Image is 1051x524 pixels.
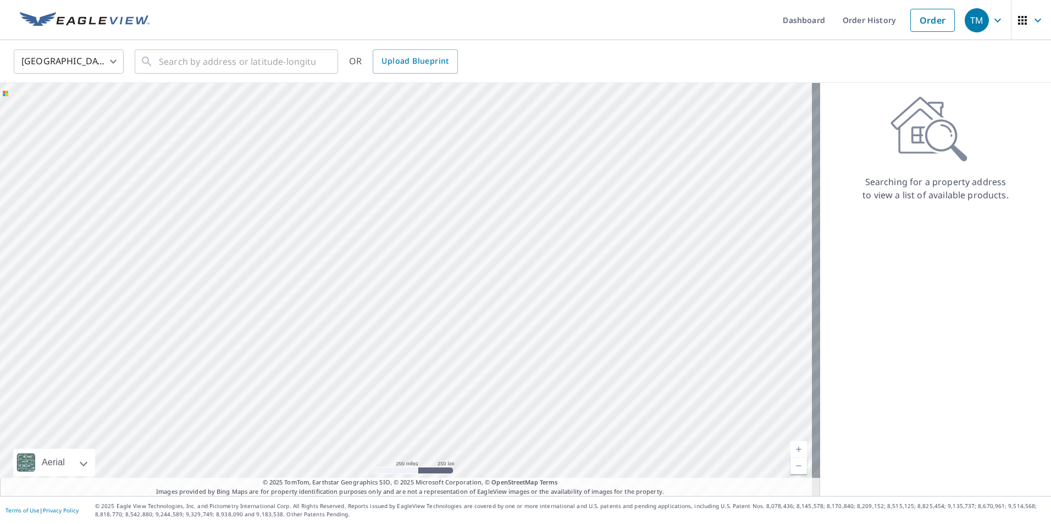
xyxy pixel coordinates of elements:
a: Upload Blueprint [373,49,457,74]
p: Searching for a property address to view a list of available products. [862,175,1009,202]
a: Terms [540,478,558,486]
a: OpenStreetMap [491,478,538,486]
p: | [5,507,79,514]
span: © 2025 TomTom, Earthstar Geographics SIO, © 2025 Microsoft Corporation, © [263,478,558,487]
a: Current Level 5, Zoom Out [790,458,807,474]
div: [GEOGRAPHIC_DATA] [14,46,124,77]
input: Search by address or latitude-longitude [159,46,316,77]
a: Terms of Use [5,506,40,514]
a: Order [910,9,955,32]
div: Aerial [13,449,95,476]
a: Privacy Policy [43,506,79,514]
a: Current Level 5, Zoom In [790,441,807,458]
div: TM [965,8,989,32]
span: Upload Blueprint [381,54,449,68]
div: OR [349,49,458,74]
div: Aerial [38,449,68,476]
p: © 2025 Eagle View Technologies, Inc. and Pictometry International Corp. All Rights Reserved. Repo... [95,502,1046,519]
img: EV Logo [20,12,150,29]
